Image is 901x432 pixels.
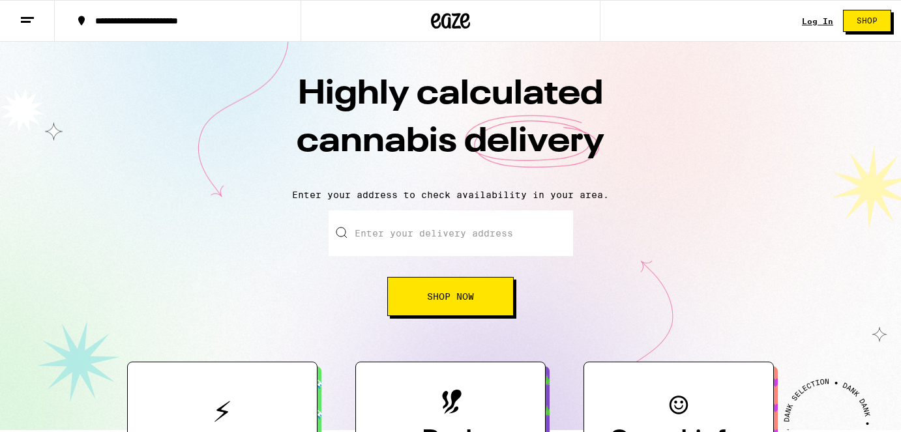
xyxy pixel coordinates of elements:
[833,10,901,32] a: Shop
[329,210,573,256] input: Enter your delivery address
[802,17,833,25] a: Log In
[13,190,888,200] p: Enter your address to check availability in your area.
[843,10,891,32] button: Shop
[857,17,878,25] span: Shop
[427,292,474,301] span: Shop Now
[222,71,679,179] h1: Highly calculated cannabis delivery
[387,277,514,316] button: Shop Now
